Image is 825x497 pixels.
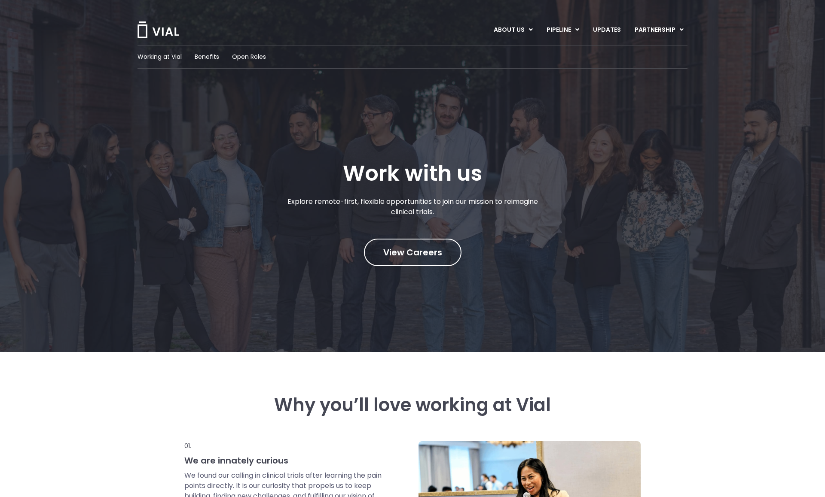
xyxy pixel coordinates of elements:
[487,23,539,37] a: ABOUT USMenu Toggle
[278,197,547,217] p: Explore remote-first, flexible opportunities to join our mission to reimagine clinical trials.
[343,161,482,186] h1: Work with us
[364,239,461,266] a: View Careers
[137,52,182,61] a: Working at Vial
[137,21,180,38] img: Vial Logo
[383,247,442,258] span: View Careers
[586,23,627,37] a: UPDATES
[540,23,586,37] a: PIPELINEMenu Toggle
[184,441,383,451] p: 01.
[195,52,219,61] a: Benefits
[184,395,641,415] h3: Why you’ll love working at Vial
[628,23,691,37] a: PARTNERSHIPMenu Toggle
[184,455,383,466] h3: We are innately curious
[232,52,266,61] a: Open Roles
